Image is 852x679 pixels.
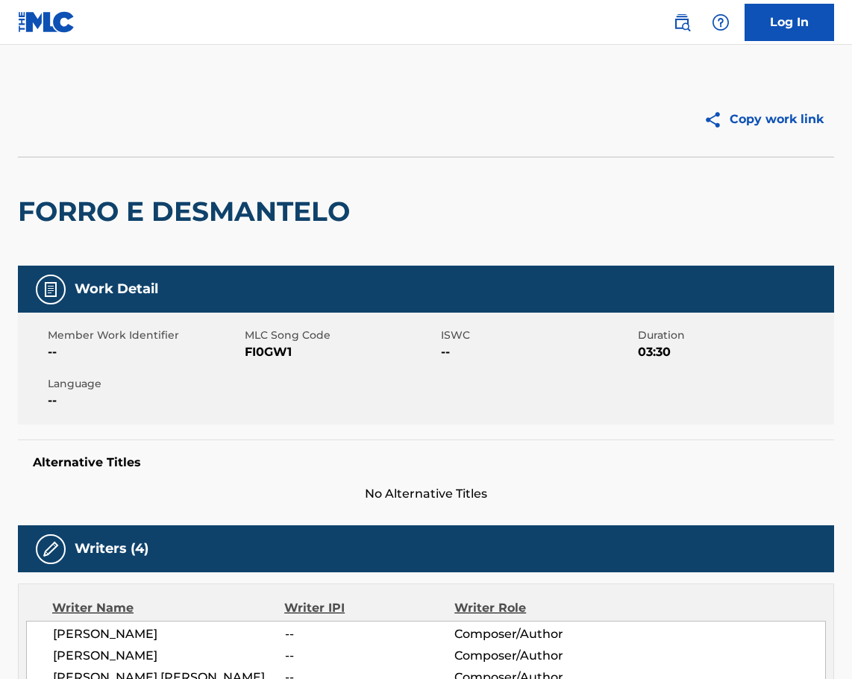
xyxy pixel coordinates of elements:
[285,625,455,643] span: --
[693,101,834,138] button: Copy work link
[745,4,834,41] a: Log In
[285,647,455,665] span: --
[48,392,241,410] span: --
[75,281,158,298] h5: Work Detail
[712,13,730,31] img: help
[454,625,609,643] span: Composer/Author
[48,328,241,343] span: Member Work Identifier
[667,7,697,37] a: Public Search
[245,328,438,343] span: MLC Song Code
[52,599,284,617] div: Writer Name
[18,195,357,228] h2: FORRO E DESMANTELO
[245,343,438,361] span: FI0GW1
[48,343,241,361] span: --
[706,7,736,37] div: Help
[42,281,60,298] img: Work Detail
[284,599,454,617] div: Writer IPI
[42,540,60,558] img: Writers
[638,328,831,343] span: Duration
[48,376,241,392] span: Language
[53,647,285,665] span: [PERSON_NAME]
[704,110,730,129] img: Copy work link
[18,485,834,503] span: No Alternative Titles
[454,599,609,617] div: Writer Role
[441,328,634,343] span: ISWC
[454,647,609,665] span: Composer/Author
[441,343,634,361] span: --
[18,11,75,33] img: MLC Logo
[673,13,691,31] img: search
[53,625,285,643] span: [PERSON_NAME]
[75,540,148,557] h5: Writers (4)
[638,343,831,361] span: 03:30
[33,455,819,470] h5: Alternative Titles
